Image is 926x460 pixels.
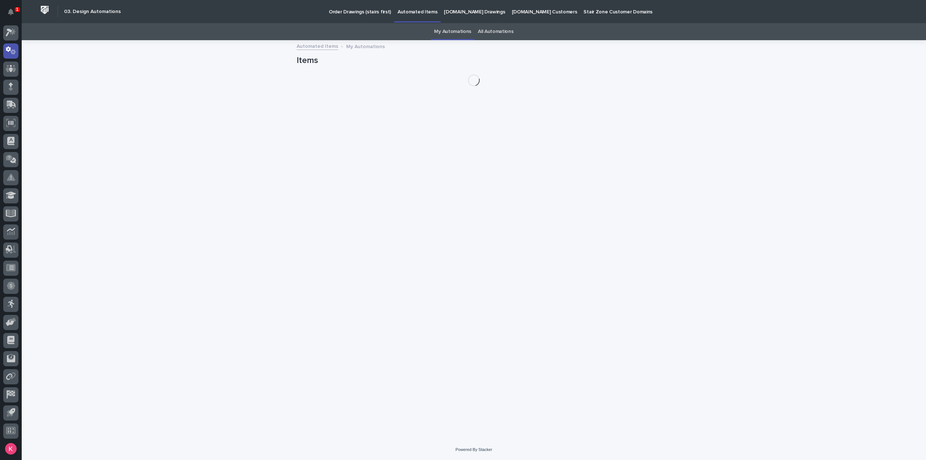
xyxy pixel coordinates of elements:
[16,7,18,12] p: 1
[478,23,513,40] a: All Automations
[297,55,651,66] h1: Items
[64,9,121,15] h2: 03. Design Automations
[9,9,18,20] div: Notifications1
[455,447,492,452] a: Powered By Stacker
[3,4,18,20] button: Notifications
[297,42,338,50] a: Automated Items
[3,441,18,456] button: users-avatar
[434,23,471,40] a: My Automations
[346,42,385,50] p: My Automations
[38,3,51,17] img: Workspace Logo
